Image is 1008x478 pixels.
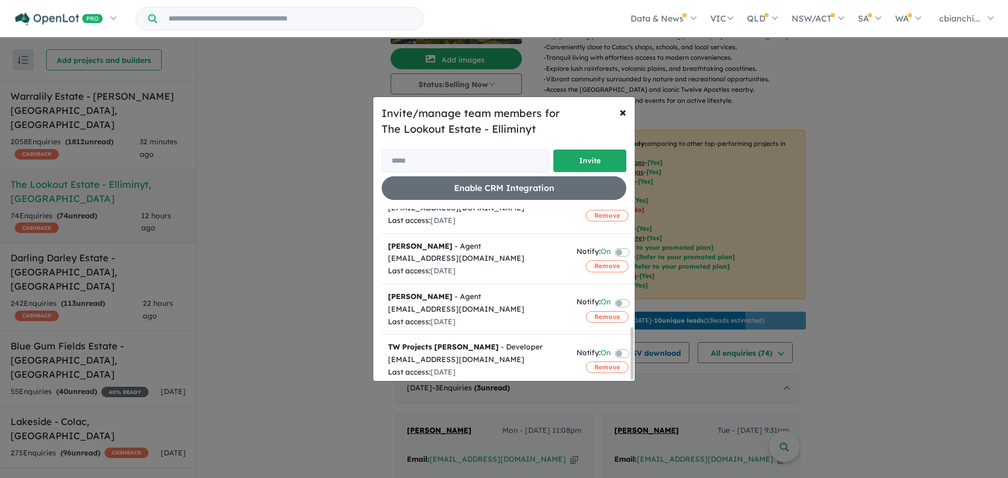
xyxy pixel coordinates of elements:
[619,104,626,120] span: ×
[388,240,564,253] div: - Agent
[388,366,564,379] div: Last access:
[576,246,611,260] div: Notify:
[388,241,453,251] strong: [PERSON_NAME]
[15,13,103,26] img: Openlot PRO Logo White
[553,150,626,172] button: Invite
[430,266,456,275] span: [DATE]
[388,291,564,303] div: - Agent
[576,347,611,361] div: Notify:
[430,216,456,225] span: [DATE]
[586,260,628,272] button: Remove
[576,296,611,310] div: Notify:
[430,317,456,326] span: [DATE]
[601,296,611,310] span: On
[939,13,980,24] span: cbianchi...
[388,265,564,278] div: Last access:
[382,176,626,200] button: Enable CRM Integration
[601,246,611,260] span: On
[388,303,564,316] div: [EMAIL_ADDRESS][DOMAIN_NAME]
[388,215,564,227] div: Last access:
[388,342,499,352] strong: TW Projects [PERSON_NAME]
[388,292,453,301] strong: [PERSON_NAME]
[388,354,564,366] div: [EMAIL_ADDRESS][DOMAIN_NAME]
[388,341,564,354] div: - Developer
[601,347,611,361] span: On
[430,367,456,377] span: [DATE]
[586,362,628,373] button: Remove
[586,311,628,323] button: Remove
[382,105,626,137] h5: Invite/manage team members for The Lookout Estate - Elliminyt
[388,316,564,328] div: Last access:
[586,210,628,221] button: Remove
[159,7,421,30] input: Try estate name, suburb, builder or developer
[388,252,564,265] div: [EMAIL_ADDRESS][DOMAIN_NAME]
